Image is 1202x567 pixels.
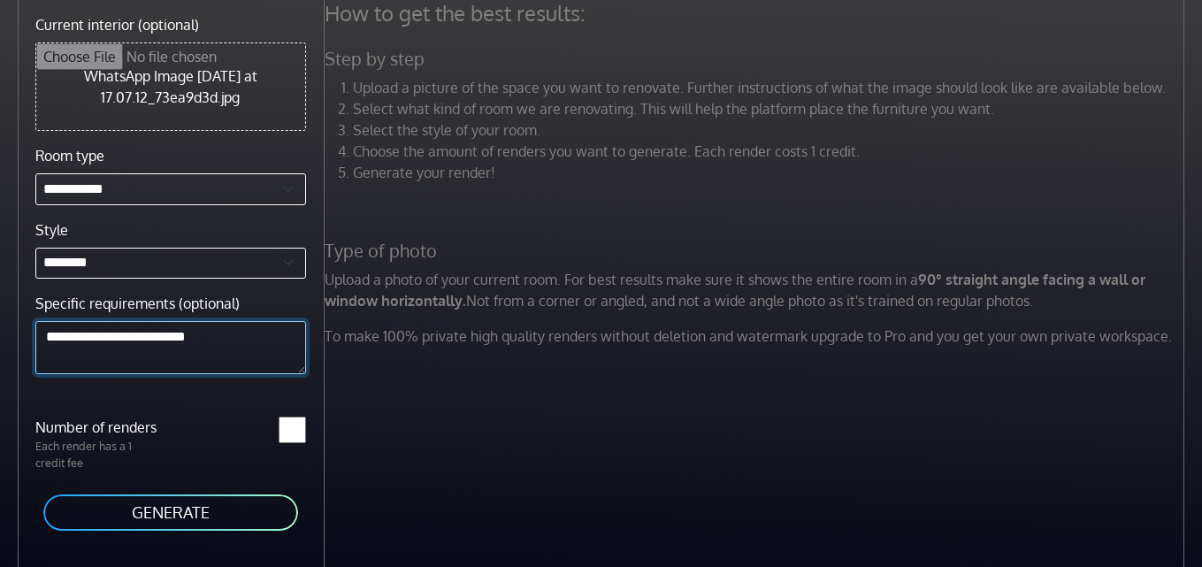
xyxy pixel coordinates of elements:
p: Upload a photo of your current room. For best results make sure it shows the entire room in a Not... [314,269,1199,311]
li: Select what kind of room we are renovating. This will help the platform place the furniture you w... [353,98,1189,119]
label: Number of renders [25,417,171,438]
label: Style [35,219,68,241]
label: Room type [35,145,104,166]
p: Each render has a 1 credit fee [25,438,171,471]
p: To make 100% private high quality renders without deletion and watermark upgrade to Pro and you g... [314,326,1199,347]
strong: 90° straight angle facing a wall or window horizontally. [325,271,1145,310]
label: Current interior (optional) [35,14,199,35]
label: Specific requirements (optional) [35,293,240,314]
li: Generate your render! [353,162,1189,183]
button: GENERATE [42,493,300,533]
h5: Step by step [314,48,1199,70]
li: Select the style of your room. [353,119,1189,141]
li: Upload a picture of the space you want to renovate. Further instructions of what the image should... [353,77,1189,98]
li: Choose the amount of renders you want to generate. Each render costs 1 credit. [353,141,1189,162]
h5: Type of photo [314,240,1199,262]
